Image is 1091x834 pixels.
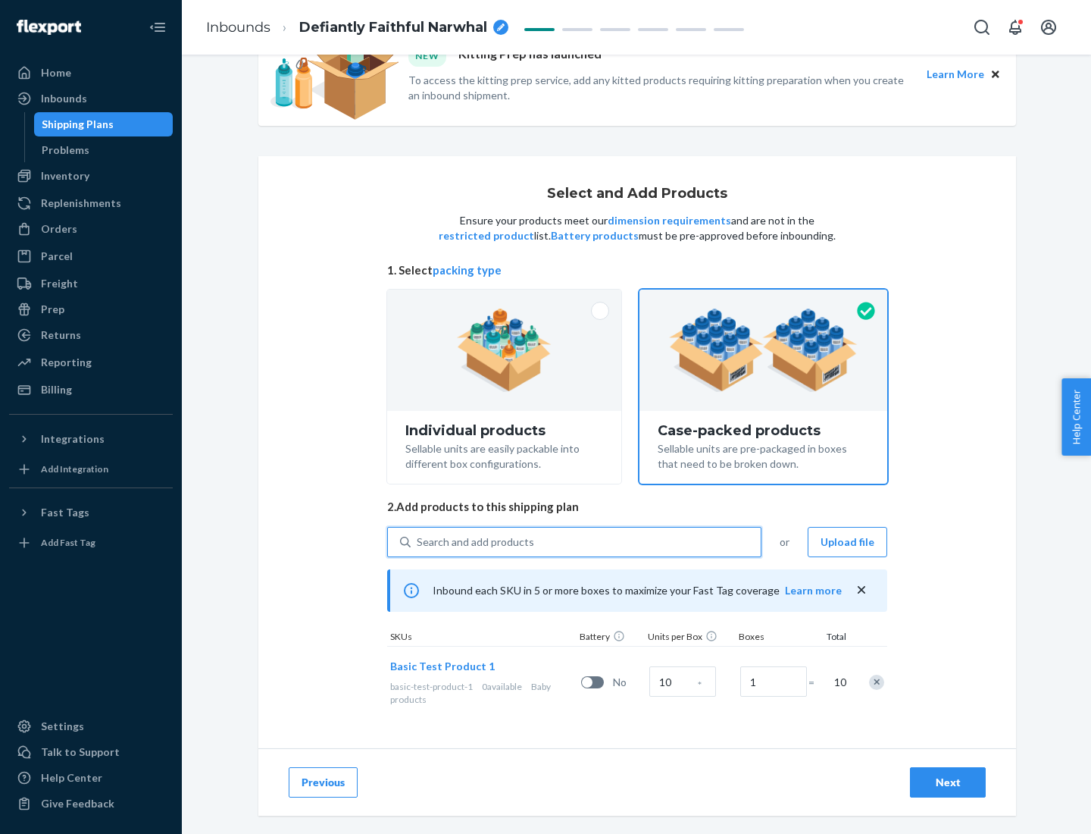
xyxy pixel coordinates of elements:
[457,309,552,392] img: individual-pack.facf35554cb0f1810c75b2bd6df2d64e.png
[9,427,173,451] button: Integrations
[9,191,173,215] a: Replenishments
[408,45,446,66] div: NEW
[967,12,997,42] button: Open Search Box
[9,164,173,188] a: Inventory
[645,630,736,646] div: Units per Box
[417,535,534,550] div: Search and add products
[41,328,81,343] div: Returns
[9,86,173,111] a: Inbounds
[547,187,727,202] h1: Select and Add Products
[785,583,842,598] button: Learn more
[613,675,643,690] span: No
[390,660,495,673] span: Basic Test Product 1
[387,499,887,515] span: 2. Add products to this shipping plan
[41,382,72,397] div: Billing
[289,767,358,798] button: Previous
[9,766,173,790] a: Help Center
[405,438,603,472] div: Sellable units are easily packable into different box configurations.
[439,228,534,243] button: restricted product
[299,18,487,38] span: Defiantly Faithful Narwhal
[1033,12,1064,42] button: Open account menu
[658,423,869,438] div: Case-packed products
[9,531,173,555] a: Add Fast Tag
[869,675,884,690] div: Remove Item
[41,536,95,549] div: Add Fast Tag
[433,262,502,278] button: packing type
[551,228,639,243] button: Battery products
[923,775,973,790] div: Next
[142,12,173,42] button: Close Navigation
[577,630,645,646] div: Battery
[41,65,71,80] div: Home
[808,675,824,690] span: =
[437,213,837,243] p: Ensure your products meet our and are not in the list. must be pre-approved before inbounding.
[206,19,270,36] a: Inbounds
[927,66,984,83] button: Learn More
[1061,378,1091,456] button: Help Center
[9,323,173,347] a: Returns
[736,630,811,646] div: Boxes
[9,500,173,525] button: Fast Tags
[9,271,173,296] a: Freight
[780,535,789,550] span: or
[9,297,173,321] a: Prep
[41,249,73,264] div: Parcel
[9,378,173,402] a: Billing
[9,350,173,375] a: Reporting
[669,309,858,392] img: case-pack.59cecea509d18c883b923b81aeac6d0b.png
[811,630,849,646] div: Total
[42,117,114,132] div: Shipping Plans
[41,302,64,317] div: Prep
[41,91,87,106] div: Inbounds
[9,244,173,268] a: Parcel
[9,217,173,241] a: Orders
[608,213,731,228] button: dimension requirements
[41,796,114,811] div: Give Feedback
[9,740,173,764] a: Talk to Support
[41,719,84,734] div: Settings
[9,714,173,738] a: Settings
[41,221,77,237] div: Orders
[41,196,121,211] div: Replenishments
[41,355,92,370] div: Reporting
[987,66,1004,83] button: Close
[34,138,173,162] a: Problems
[41,505,89,520] div: Fast Tags
[405,423,603,438] div: Individual products
[41,770,102,785] div: Help Center
[9,61,173,85] a: Home
[649,666,716,697] input: Case Quantity
[458,45,602,66] p: Kitting Prep has launched
[408,73,913,103] p: To access the kitting prep service, add any kitted products requiring kitting preparation when yo...
[9,457,173,481] a: Add Integration
[390,681,473,692] span: basic-test-product-1
[390,680,575,706] div: Baby products
[658,438,869,472] div: Sellable units are pre-packaged in boxes that need to be broken down.
[9,792,173,816] button: Give Feedback
[808,527,887,557] button: Upload file
[387,569,887,612] div: Inbound each SKU in 5 or more boxes to maximize your Fast Tag coverage
[387,630,577,646] div: SKUs
[390,659,495,674] button: Basic Test Product 1
[910,767,986,798] button: Next
[1000,12,1030,42] button: Open notifications
[42,143,89,158] div: Problems
[17,20,81,35] img: Flexport logo
[41,745,120,760] div: Talk to Support
[194,5,520,50] ol: breadcrumbs
[41,462,108,475] div: Add Integration
[831,675,846,690] span: 10
[34,112,173,136] a: Shipping Plans
[482,681,522,692] span: 0 available
[740,666,807,697] input: Number of boxes
[41,276,78,291] div: Freight
[41,431,105,447] div: Integrations
[854,582,869,598] button: close
[41,168,89,183] div: Inventory
[387,262,887,278] span: 1. Select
